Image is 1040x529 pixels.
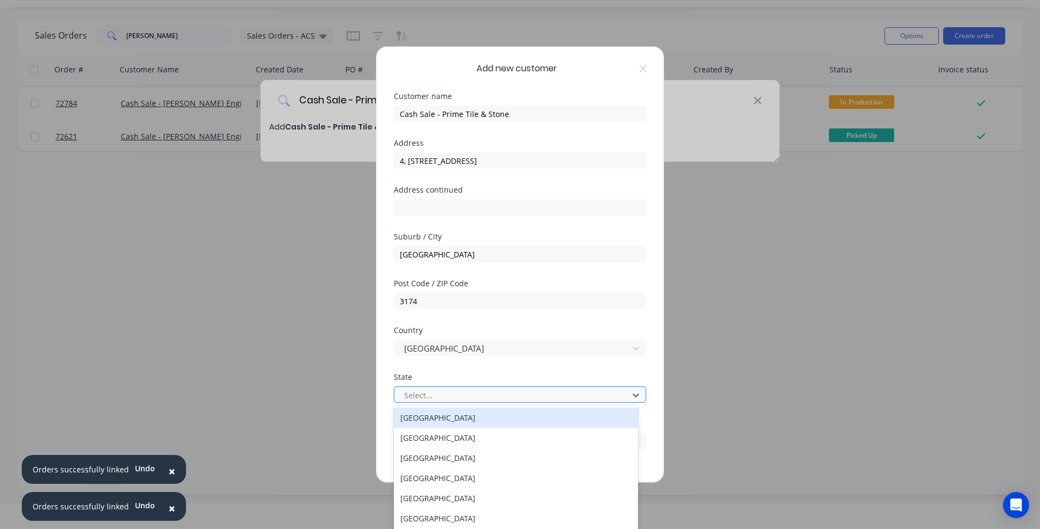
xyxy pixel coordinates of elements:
[394,468,638,488] div: [GEOGRAPHIC_DATA]
[394,488,638,508] div: [GEOGRAPHIC_DATA]
[33,464,129,475] div: Orders successfully linked
[394,448,638,468] div: [GEOGRAPHIC_DATA]
[476,62,557,75] span: Add new customer
[394,233,646,241] div: Suburb / City
[394,186,646,194] div: Address continued
[394,508,638,528] div: [GEOGRAPHIC_DATA]
[169,464,175,479] span: ×
[129,497,161,514] button: Undo
[394,139,646,147] div: Address
[169,501,175,516] span: ×
[158,495,186,521] button: Close
[394,428,638,448] div: [GEOGRAPHIC_DATA]
[33,501,129,512] div: Orders successfully linked
[394,373,646,381] div: State
[1003,492,1029,518] div: Open Intercom Messenger
[129,460,161,477] button: Undo
[394,408,638,428] div: [GEOGRAPHIC_DATA]
[394,93,646,100] div: Customer name
[158,458,186,484] button: Close
[394,280,646,287] div: Post Code / ZIP Code
[394,327,646,334] div: Country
